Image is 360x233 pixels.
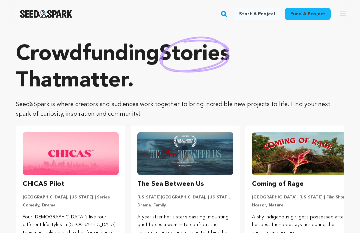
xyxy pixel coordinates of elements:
p: Comedy, Drama [23,203,119,208]
a: Seed&Spark Homepage [20,10,72,18]
img: CHICAS Pilot image [23,132,119,175]
a: Fund a project [285,8,331,20]
p: [GEOGRAPHIC_DATA], [US_STATE] | Series [23,195,119,200]
h3: CHICAS Pilot [23,179,65,189]
p: Crowdfunding that . [16,41,344,94]
p: Drama, Family [137,203,233,208]
p: [GEOGRAPHIC_DATA], [US_STATE] | Film Short [252,195,348,200]
span: matter [61,70,127,92]
img: hand sketched image [159,37,230,73]
a: Start a project [234,8,281,20]
img: Coming of Rage image [252,132,348,175]
h3: Coming of Rage [252,179,304,189]
h3: The Sea Between Us [137,179,204,189]
img: The Sea Between Us image [137,132,233,175]
p: Seed&Spark is where creators and audiences work together to bring incredible new projects to life... [16,100,344,119]
p: Horror, Nature [252,203,348,208]
img: Seed&Spark Logo Dark Mode [20,10,72,18]
p: [US_STATE][GEOGRAPHIC_DATA], [US_STATE] | Film Short [137,195,233,200]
